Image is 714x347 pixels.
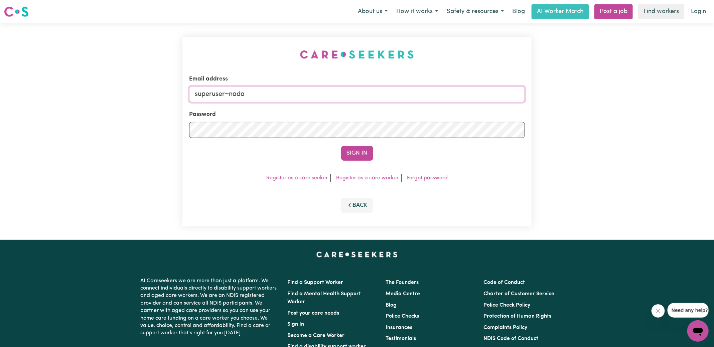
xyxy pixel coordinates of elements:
a: Find a Mental Health Support Worker [288,291,361,305]
a: Register as a care worker [336,175,399,181]
a: Complaints Policy [483,325,527,330]
a: Charter of Customer Service [483,291,554,297]
a: Media Centre [386,291,420,297]
a: Post a job [594,4,633,19]
a: Post your care needs [288,311,339,316]
a: Blog [508,4,529,19]
a: Blog [386,303,397,308]
a: Code of Conduct [483,280,525,285]
p: At Careseekers we are more than just a platform. We connect individuals directly to disability su... [141,275,280,340]
button: Sign In [341,146,373,161]
a: Forgot password [407,175,448,181]
label: Email address [189,75,228,83]
a: AI Worker Match [532,4,589,19]
a: Police Check Policy [483,303,530,308]
a: Protection of Human Rights [483,314,551,319]
button: Safety & resources [442,5,508,19]
a: The Founders [386,280,419,285]
a: Testimonials [386,336,416,341]
input: Email address [189,86,525,102]
iframe: Button to launch messaging window [687,320,709,342]
iframe: Close message [652,304,665,318]
a: Login [687,4,710,19]
a: Sign In [288,322,304,327]
a: Careseekers home page [316,252,398,257]
a: Careseekers logo [4,4,29,19]
label: Password [189,110,216,119]
a: Find workers [638,4,684,19]
img: Careseekers logo [4,6,29,18]
iframe: Message from company [668,303,709,318]
button: Back [341,198,373,213]
a: Register as a care seeker [266,175,328,181]
a: Police Checks [386,314,419,319]
a: Insurances [386,325,412,330]
button: How it works [392,5,442,19]
a: NDIS Code of Conduct [483,336,538,341]
a: Become a Care Worker [288,333,345,338]
button: About us [353,5,392,19]
a: Find a Support Worker [288,280,343,285]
